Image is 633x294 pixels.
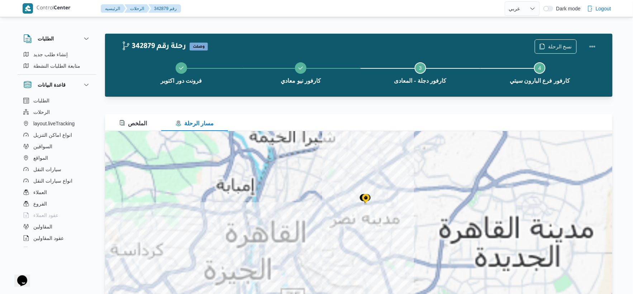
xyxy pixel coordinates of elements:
span: الطلبات [33,96,49,105]
span: الرحلات [33,108,50,116]
button: الرحلات [124,4,150,13]
button: إنشاء طلب جديد [20,49,94,60]
span: كارفور نيو معادي [281,77,321,85]
span: 3 [419,65,422,71]
span: نسخ الرحلة [548,42,572,51]
span: عقود المقاولين [33,234,64,242]
span: إنشاء طلب جديد [33,50,68,59]
button: نسخ الرحلة [535,39,577,54]
h2: 342879 رحلة رقم [122,43,186,52]
button: Logout [584,1,614,16]
button: كارفور دجلة - المعادى [361,54,480,91]
button: Actions [585,39,600,54]
span: الملخص [119,120,147,126]
button: المواقع [20,152,94,164]
span: انواع اماكن التنزيل [33,131,72,139]
span: كارفور فرع البارون سيتي [510,77,570,85]
button: العملاء [20,187,94,198]
span: layout.liveTracking [33,119,75,128]
span: وصلت [190,43,208,50]
span: العملاء [33,188,47,197]
svg: Step 2 is complete [298,65,304,71]
b: Center [54,6,71,11]
span: انواع سيارات النقل [33,177,72,185]
span: فرونت دور اكتوبر [161,77,202,85]
span: عقود العملاء [33,211,58,220]
span: السواقين [33,142,52,151]
span: متابعة الطلبات النشطة [33,62,80,70]
h3: قاعدة البيانات [38,81,66,89]
button: اجهزة التليفون [20,244,94,255]
button: متابعة الطلبات النشطة [20,60,94,72]
button: فرونت دور اكتوبر [122,54,241,91]
button: كارفور فرع البارون سيتي [480,54,600,91]
img: X8yXhbKr1z7QwAAAABJRU5ErkJggg== [23,3,33,14]
svg: Step 1 is complete [179,65,184,71]
b: وصلت [193,45,205,49]
button: الطلبات [23,34,91,43]
span: الفروع [33,199,47,208]
button: الرئيسيه [101,4,126,13]
button: عقود العملاء [20,209,94,221]
button: layout.liveTracking [20,118,94,129]
button: الرحلات [20,106,94,118]
button: عقود المقاولين [20,232,94,244]
div: قاعدة البيانات [18,95,96,250]
button: سيارات النقل [20,164,94,175]
button: انواع سيارات النقل [20,175,94,187]
span: 4 [538,65,541,71]
button: الفروع [20,198,94,209]
div: الطلبات [18,49,96,74]
button: الطلبات [20,95,94,106]
button: انواع اماكن التنزيل [20,129,94,141]
span: Dark mode [553,6,581,11]
span: المقاولين [33,222,52,231]
span: مسار الرحلة [176,120,214,126]
button: المقاولين [20,221,94,232]
button: السواقين [20,141,94,152]
span: سيارات النقل [33,165,61,174]
h3: الطلبات [38,34,54,43]
span: كارفور دجلة - المعادى [394,77,447,85]
iframe: chat widget [7,265,30,287]
span: المواقع [33,154,48,162]
button: كارفور نيو معادي [241,54,361,91]
span: اجهزة التليفون [33,245,63,254]
button: 342879 رقم [148,4,181,13]
button: قاعدة البيانات [23,81,91,89]
span: Logout [596,4,611,13]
